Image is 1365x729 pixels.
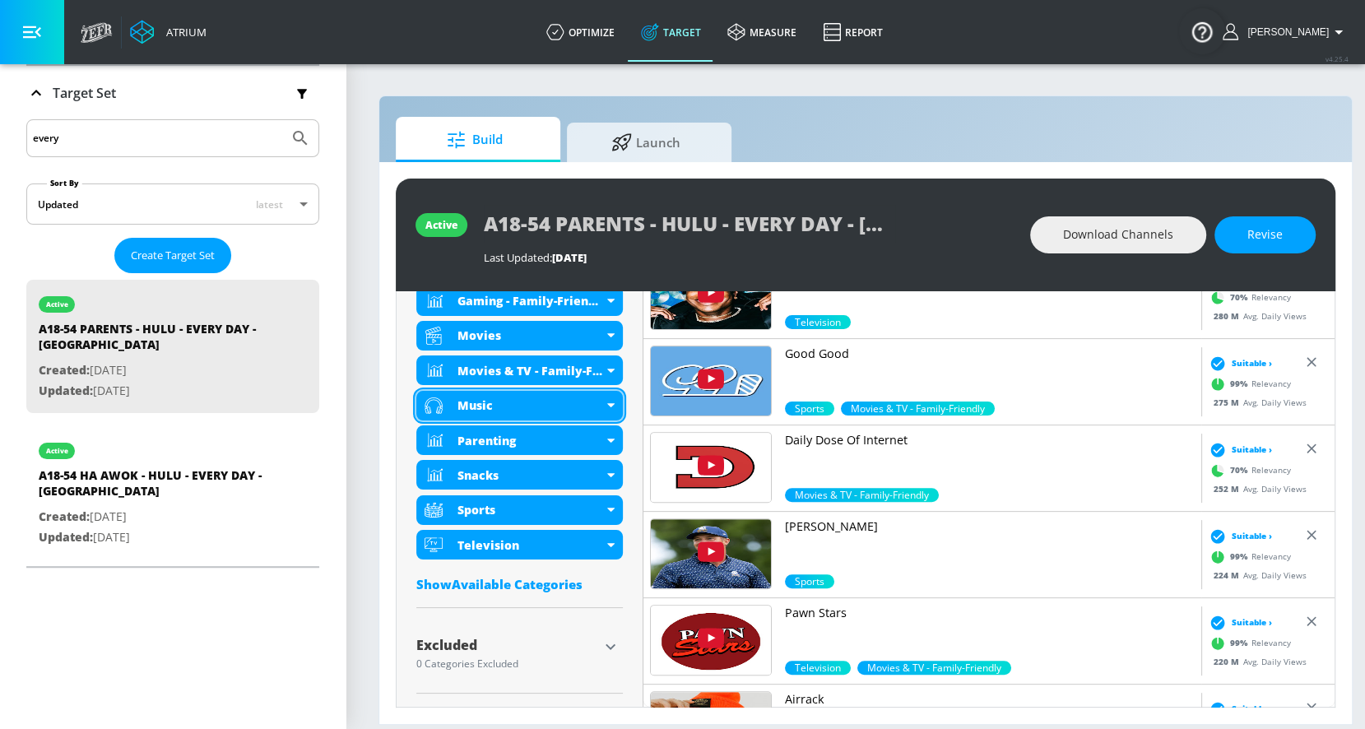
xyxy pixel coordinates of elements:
div: Atrium [160,25,207,39]
div: Movies & TV - Family-Friendly [457,363,603,378]
span: Movies & TV - Family-Friendly [785,488,939,502]
div: Avg. Daily Views [1205,655,1307,667]
div: Excluded [416,638,598,652]
div: active [425,218,457,232]
span: Download Channels [1063,225,1173,245]
div: ShowAvailable Categories [416,576,623,592]
img: UUdC0An4ZPNr_YiFiYoVbwaw [651,433,771,502]
button: Download Channels [1030,216,1206,253]
div: Relevancy [1205,544,1291,569]
span: Launch [583,123,708,162]
div: 99.0% [785,402,834,416]
div: Avg. Daily Views [1205,482,1307,495]
span: Suitable › [1232,357,1272,369]
input: Search by name or Id [33,128,282,149]
div: 70.0% [785,488,939,502]
div: 0 Categories Excluded [416,659,598,669]
div: Suitable › [1205,355,1272,371]
div: A18-54 HA AWOK - HULU - EVERY DAY - [GEOGRAPHIC_DATA] [39,467,269,507]
span: Suitable › [1232,443,1272,456]
span: Updated: [39,383,93,398]
div: Updated [38,197,78,211]
span: 99 % [1230,550,1251,563]
a: [PERSON_NAME] [785,518,1195,574]
div: Avg. Daily Views [1205,569,1307,581]
div: activeA18-54 HA AWOK - HULU - EVERY DAY - [GEOGRAPHIC_DATA]Created:[DATE]Updated:[DATE] [26,426,319,560]
div: active [46,447,68,455]
span: v 4.25.4 [1326,54,1349,63]
span: Movies & TV - Family-Friendly [857,661,1011,675]
a: Daily Dose Of Internet [785,432,1195,488]
span: 252 M [1214,482,1243,494]
div: Sports [416,495,623,525]
p: [DATE] [39,360,269,381]
span: Sports [785,574,834,588]
div: Movies [457,327,603,343]
div: Suitable › [1205,441,1272,457]
p: [DATE] [39,507,269,527]
div: Target Set [26,119,319,566]
div: Sports [457,502,603,518]
div: 90.0% [857,661,1011,675]
span: Updated: [39,529,93,545]
div: Avg. Daily Views [1205,309,1307,322]
div: Avg. Daily Views [1205,396,1307,408]
a: Report [810,2,896,62]
a: measure [714,2,810,62]
a: Pawn Stars [785,605,1195,661]
button: Create Target Set [114,238,231,273]
div: Parenting [457,433,603,448]
img: UUmyjVwYZbp5YPYTUyeopO2g [651,606,771,675]
span: 99 % [1230,637,1251,649]
label: Sort By [47,178,82,188]
span: 280 M [1214,309,1243,321]
div: Target Set [26,66,319,120]
div: Movies & TV - Family-Friendly [416,355,623,385]
div: Last Updated: [484,250,1014,265]
span: Television [785,661,851,675]
div: Snacks [416,460,623,490]
div: 70.0% [785,315,851,329]
p: Pawn Stars [785,605,1195,621]
a: Good Good [785,346,1195,402]
span: Create Target Set [131,246,215,265]
div: Music [416,391,623,420]
div: A18-54 PARENTS - HULU - EVERY DAY - [GEOGRAPHIC_DATA] [39,321,269,360]
div: Gaming - Family-Friendly [457,293,603,309]
div: Television [416,530,623,560]
div: Suitable › [1205,614,1272,630]
div: activeA18-54 PARENTS - HULU - EVERY DAY - [GEOGRAPHIC_DATA]Created:[DATE]Updated:[DATE] [26,280,319,413]
p: Airrack [785,691,1195,708]
img: UUtx75zhisN7PtDvdzAhIjpQ [651,260,771,329]
button: Open Resource Center [1179,8,1225,54]
span: 70 % [1230,291,1251,304]
span: 220 M [1214,655,1243,666]
nav: list of Target Set [26,273,319,566]
span: Created: [39,362,90,378]
span: Suitable › [1232,616,1272,629]
div: Relevancy [1205,630,1291,655]
p: Target Set [53,84,116,102]
div: Movies [416,321,623,351]
div: 99.0% [785,574,834,588]
span: Television [785,315,851,329]
div: Gaming - Family-Friendly [416,286,623,316]
span: 99 % [1230,378,1251,390]
span: Suitable › [1232,703,1272,715]
a: optimize [533,2,628,62]
p: [DATE] [39,527,269,548]
img: UUCxF55adGXOscJ3L8qdKnrQ [651,519,771,588]
p: Daily Dose Of Internet [785,432,1195,448]
span: 224 M [1214,569,1243,580]
button: Revise [1214,216,1316,253]
span: Created: [39,508,90,524]
div: active [46,300,68,309]
div: Parenting [416,425,623,455]
img: UUfi-mPMOmche6WI-jkvnGXw [651,346,771,416]
div: Suitable › [1205,527,1272,544]
div: Suitable › [1205,700,1272,717]
span: 70 % [1230,464,1251,476]
a: Atrium [130,20,207,44]
div: Snacks [457,467,603,483]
